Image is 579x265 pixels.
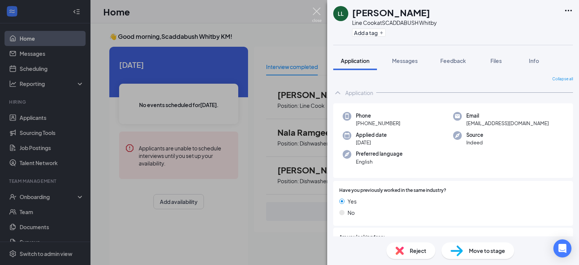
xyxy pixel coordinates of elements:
span: Feedback [440,57,466,64]
span: Indeed [466,139,483,146]
span: Move to stage [469,247,505,255]
span: Source [466,131,483,139]
span: Application [341,57,369,64]
span: [EMAIL_ADDRESS][DOMAIN_NAME] [466,119,549,127]
span: Have you previously worked in the same industry? [339,187,446,194]
span: Messages [392,57,418,64]
svg: Ellipses [564,6,573,15]
div: LL [338,10,344,17]
span: Applied date [356,131,387,139]
svg: ChevronUp [333,88,342,97]
div: Line Cook at SCADDABUSH Whitby [352,19,437,26]
div: Open Intercom Messenger [553,239,571,257]
span: [DATE] [356,139,387,146]
svg: Plus [379,31,384,35]
span: English [356,158,403,165]
span: Email [466,112,549,119]
span: Files [490,57,502,64]
div: Application [345,89,373,97]
span: Preferred language [356,150,403,158]
span: Info [529,57,539,64]
span: Collapse all [552,76,573,82]
span: Phone [356,112,400,119]
span: No [348,208,355,217]
span: Are you looking for a: [339,234,385,241]
span: [PHONE_NUMBER] [356,119,400,127]
span: Reject [410,247,426,255]
h1: [PERSON_NAME] [352,6,430,19]
button: PlusAdd a tag [352,29,386,37]
span: Yes [348,197,357,205]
